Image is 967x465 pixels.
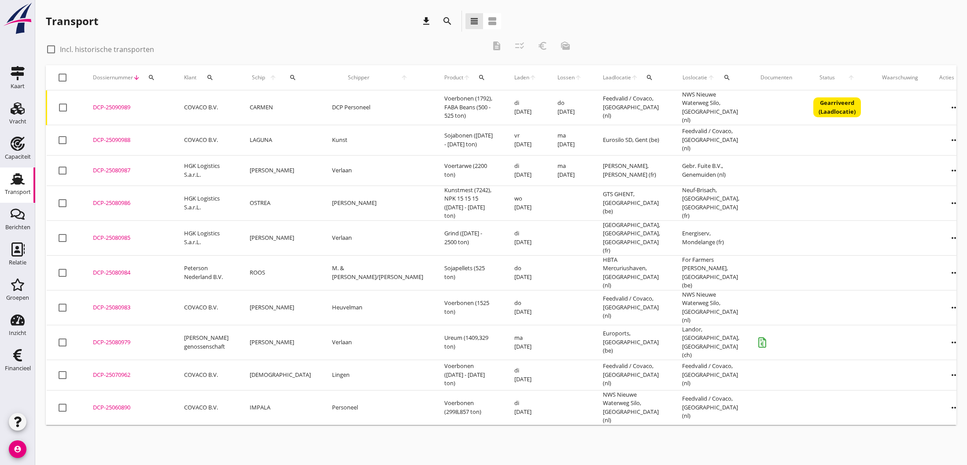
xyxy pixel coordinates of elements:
div: Waarschuwing [882,74,918,82]
i: arrow_upward [631,74,638,81]
td: [PERSON_NAME] [239,220,321,255]
td: NWS Nieuwe Waterweg Silo, [GEOGRAPHIC_DATA] (nl) [672,290,750,325]
img: logo-small.a267ee39.svg [2,2,33,35]
span: Schip [250,74,267,82]
td: Euroports, [GEOGRAPHIC_DATA] (be) [592,325,672,360]
td: Feedvalid / Covaco, [GEOGRAPHIC_DATA] (nl) [592,360,672,390]
td: Kunst [321,125,434,155]
td: Kunstmest (7242), NPK 15 15 15 ([DATE] - [DATE] ton) [434,186,504,220]
div: Berichten [5,224,30,230]
td: do [DATE] [547,90,592,125]
td: Heuvelman [321,290,434,325]
td: Voerbonen (2998,857 ton) [434,390,504,425]
td: di [DATE] [504,155,547,186]
div: DCP-25060890 [93,403,163,412]
i: search [723,74,731,81]
td: [PERSON_NAME] [321,186,434,220]
td: di [DATE] [504,90,547,125]
td: Eurosilo SD, Gent (be) [592,125,672,155]
div: Groepen [6,295,29,301]
span: Product [444,74,463,82]
i: view_headline [469,16,480,26]
td: [DEMOGRAPHIC_DATA] [239,360,321,390]
td: COVACO B.V. [173,290,239,325]
i: search [289,74,296,81]
td: Verlaan [321,220,434,255]
span: Dossiernummer [93,74,133,82]
td: OSTREA [239,186,321,220]
td: ma [DATE] [504,325,547,360]
td: ROOS [239,255,321,290]
td: Sojabonen ([DATE] - [DATE] ton) [434,125,504,155]
i: arrow_upward [463,74,470,81]
i: arrow_upward [842,74,861,81]
div: DCP-25090988 [93,136,163,145]
div: Transport [46,14,98,28]
div: DCP-25080979 [93,338,163,347]
td: di [DATE] [504,360,547,390]
div: DCP-25090989 [93,103,163,112]
td: CARMEN [239,90,321,125]
i: search [442,16,453,26]
i: arrow_upward [708,74,716,81]
td: HGK Logistics S.a.r.L. [173,186,239,220]
td: Feedvalid / Covaco, [GEOGRAPHIC_DATA] (nl) [672,360,750,390]
td: Voertarwe (2200 ton) [434,155,504,186]
td: Feedvalid / Covaco, [GEOGRAPHIC_DATA] (nl) [592,290,672,325]
td: [PERSON_NAME] [239,290,321,325]
td: Verlaan [321,325,434,360]
td: COVACO B.V. [173,360,239,390]
td: DCP Personeel [321,90,434,125]
i: download [421,16,432,26]
td: Landor, [GEOGRAPHIC_DATA], [GEOGRAPHIC_DATA] (ch) [672,325,750,360]
span: Laden [514,74,529,82]
td: M. & [PERSON_NAME]/[PERSON_NAME] [321,255,434,290]
td: [PERSON_NAME] [239,155,321,186]
span: Status [813,74,842,82]
td: GTS GHENT, [GEOGRAPHIC_DATA] (be) [592,186,672,220]
td: COVACO B.V. [173,90,239,125]
td: COVACO B.V. [173,125,239,155]
i: arrow_upward [267,74,279,81]
i: account_circle [9,440,26,458]
td: HGK Logistics S.a.r.L. [173,155,239,186]
div: Klant [184,67,229,88]
td: For Farmers [PERSON_NAME], [GEOGRAPHIC_DATA] (be) [672,255,750,290]
span: Sojapellets (525 ton) [444,264,485,281]
td: Personeel [321,390,434,425]
div: Transport [5,189,31,195]
i: arrow_upward [529,74,536,81]
span: Voerbonen ([DATE] - [DATE] ton) [444,362,485,387]
td: HGK Logistics S.a.r.L. [173,220,239,255]
td: [PERSON_NAME], [PERSON_NAME] (fr) [592,155,672,186]
td: IMPALA [239,390,321,425]
i: arrow_upward [575,74,582,81]
td: Peterson Nederland B.V. [173,255,239,290]
td: di [DATE] [504,220,547,255]
i: search [478,74,485,81]
span: Loslocatie [682,74,708,82]
div: DCP-25070962 [93,371,163,379]
div: DCP-25080984 [93,268,163,277]
td: Voerbonen (1792), FABA Beans (500 - 525 ton) [434,90,504,125]
div: Documenten [760,74,792,82]
td: HBTA Mercuriushaven, [GEOGRAPHIC_DATA] (nl) [592,255,672,290]
i: view_agenda [487,16,498,26]
div: Financieel [5,365,31,371]
span: Lossen [557,74,575,82]
div: DCP-25080985 [93,234,163,242]
td: wo [DATE] [504,186,547,220]
i: search [207,74,214,81]
td: NWS Nieuwe Waterweg Silo, [GEOGRAPHIC_DATA] (nl) [592,390,672,425]
i: search [148,74,155,81]
td: vr [DATE] [504,125,547,155]
td: Ureum (1409,329 ton) [434,325,504,360]
div: DCP-25080983 [93,303,163,312]
td: NWS Nieuwe Waterweg Silo, [GEOGRAPHIC_DATA] (nl) [672,90,750,125]
div: Vracht [9,119,26,124]
label: Incl. historische transporten [60,45,154,54]
td: Feedvalid / Covaco, [GEOGRAPHIC_DATA] (nl) [672,125,750,155]
i: arrow_upward [385,74,423,81]
td: Neuf-Brisach, [GEOGRAPHIC_DATA], [GEOGRAPHIC_DATA] (fr) [672,186,750,220]
i: search [646,74,653,81]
